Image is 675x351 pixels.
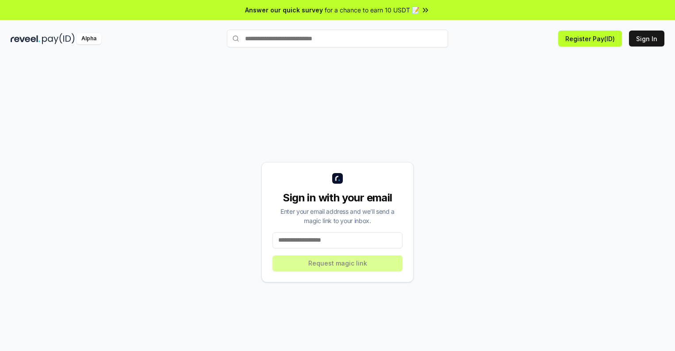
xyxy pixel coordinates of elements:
img: pay_id [42,33,75,44]
img: logo_small [332,173,343,184]
button: Sign In [629,31,664,46]
div: Sign in with your email [272,191,403,205]
span: Answer our quick survey [245,5,323,15]
img: reveel_dark [11,33,40,44]
div: Enter your email address and we’ll send a magic link to your inbox. [272,207,403,225]
button: Register Pay(ID) [558,31,622,46]
span: for a chance to earn 10 USDT 📝 [325,5,419,15]
div: Alpha [77,33,101,44]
